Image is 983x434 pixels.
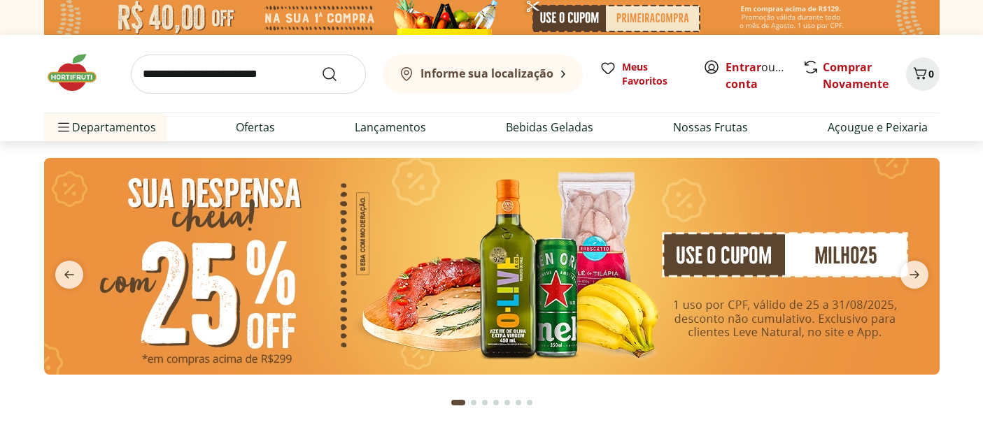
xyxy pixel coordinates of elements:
[55,110,156,144] span: Departamentos
[468,386,479,419] button: Go to page 2 from fs-carousel
[726,59,788,92] span: ou
[513,386,524,419] button: Go to page 6 from fs-carousel
[490,386,502,419] button: Go to page 4 from fs-carousel
[726,59,802,92] a: Criar conta
[321,66,355,82] button: Submit Search
[524,386,535,419] button: Go to page 7 from fs-carousel
[828,119,928,136] a: Açougue e Peixaria
[55,110,72,144] button: Menu
[506,119,593,136] a: Bebidas Geladas
[726,59,761,75] a: Entrar
[131,55,366,94] input: search
[420,66,553,81] b: Informe sua localização
[44,261,94,289] button: previous
[383,55,583,94] button: Informe sua localização
[928,67,934,80] span: 0
[44,52,114,94] img: Hortifruti
[448,386,468,419] button: Current page from fs-carousel
[823,59,889,92] a: Comprar Novamente
[889,261,940,289] button: next
[906,57,940,91] button: Carrinho
[44,158,940,375] img: cupom
[236,119,275,136] a: Ofertas
[600,60,686,88] a: Meus Favoritos
[622,60,686,88] span: Meus Favoritos
[673,119,748,136] a: Nossas Frutas
[355,119,426,136] a: Lançamentos
[502,386,513,419] button: Go to page 5 from fs-carousel
[479,386,490,419] button: Go to page 3 from fs-carousel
